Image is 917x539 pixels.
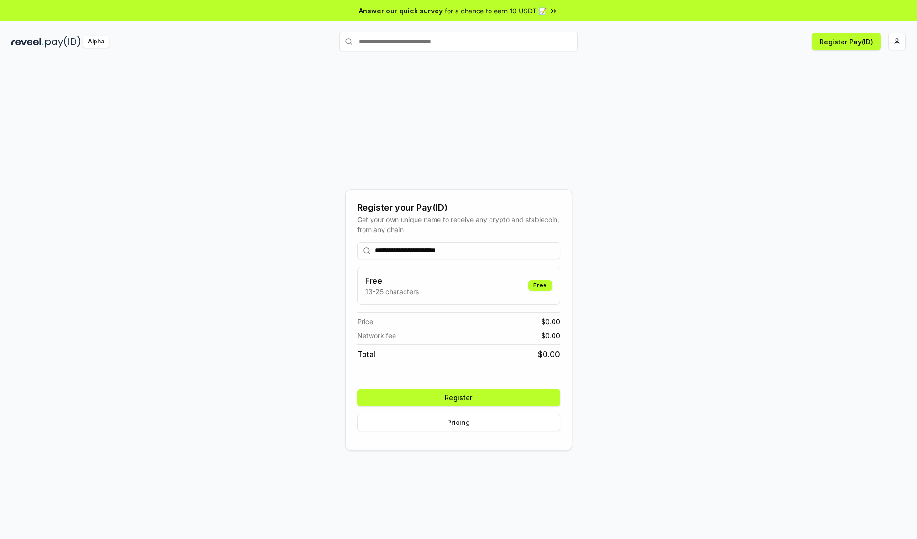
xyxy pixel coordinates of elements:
[45,36,81,48] img: pay_id
[357,330,396,340] span: Network fee
[538,349,560,360] span: $ 0.00
[528,280,552,291] div: Free
[11,36,43,48] img: reveel_dark
[445,6,547,16] span: for a chance to earn 10 USDT 📝
[365,275,419,286] h3: Free
[357,201,560,214] div: Register your Pay(ID)
[365,286,419,296] p: 13-25 characters
[357,414,560,431] button: Pricing
[812,33,881,50] button: Register Pay(ID)
[357,389,560,406] button: Register
[357,317,373,327] span: Price
[357,214,560,234] div: Get your own unique name to receive any crypto and stablecoin, from any chain
[357,349,375,360] span: Total
[541,330,560,340] span: $ 0.00
[83,36,109,48] div: Alpha
[541,317,560,327] span: $ 0.00
[359,6,443,16] span: Answer our quick survey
